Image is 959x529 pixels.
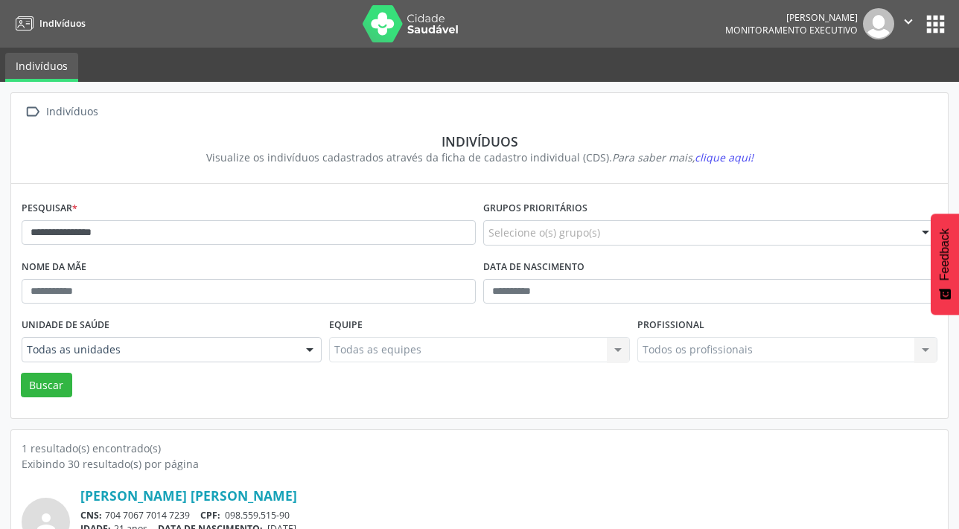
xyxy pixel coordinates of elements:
span: Indivíduos [39,17,86,30]
label: Nome da mãe [22,256,86,279]
div: Indivíduos [43,101,101,123]
a: Indivíduos [10,11,86,36]
label: Profissional [637,314,704,337]
label: Pesquisar [22,197,77,220]
span: Monitoramento Executivo [725,24,858,36]
div: Indivíduos [32,133,927,150]
img: img [863,8,894,39]
div: Exibindo 30 resultado(s) por página [22,456,937,472]
i: Para saber mais, [612,150,753,164]
div: [PERSON_NAME] [725,11,858,24]
button: Buscar [21,373,72,398]
button: Feedback - Mostrar pesquisa [931,214,959,315]
a:  Indivíduos [22,101,101,123]
span: Feedback [938,228,952,280]
button:  [894,8,923,39]
span: clique aqui! [695,150,753,164]
span: CPF: [200,509,220,522]
div: Visualize os indivíduos cadastrados através da ficha de cadastro individual (CDS). [32,150,927,165]
label: Unidade de saúde [22,314,109,337]
span: Todas as unidades [27,342,291,357]
a: Indivíduos [5,53,78,82]
span: 098.559.515-90 [225,509,290,522]
div: 1 resultado(s) encontrado(s) [22,440,937,456]
div: 704 7067 7014 7239 [80,509,937,522]
a: [PERSON_NAME] [PERSON_NAME] [80,487,297,504]
button: apps [923,11,949,37]
i:  [900,13,917,30]
label: Data de nascimento [483,256,584,279]
label: Equipe [329,314,363,337]
label: Grupos prioritários [483,197,587,220]
i:  [22,101,43,123]
span: Selecione o(s) grupo(s) [488,225,600,240]
span: CNS: [80,509,102,522]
